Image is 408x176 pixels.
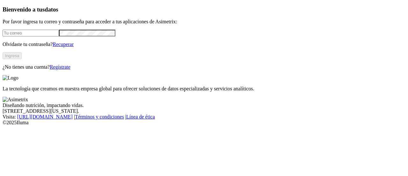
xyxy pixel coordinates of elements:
[3,75,18,81] img: Logo
[17,114,73,119] a: [URL][DOMAIN_NAME]
[3,120,405,126] div: © 2025 Iluma
[3,108,405,114] div: [STREET_ADDRESS][US_STATE].
[3,103,405,108] div: Diseñando nutrición, impactando vidas.
[126,114,155,119] a: Línea de ética
[3,30,59,36] input: Tu correo
[3,114,405,120] div: Visita : | |
[3,42,405,47] p: Olvidaste tu contraseña?
[3,64,405,70] p: ¿No tienes una cuenta?
[50,64,70,70] a: Regístrate
[3,97,28,103] img: Asimetrix
[45,6,58,13] span: datos
[3,19,405,25] p: Por favor ingresa tu correo y contraseña para acceder a tus aplicaciones de Asimetrix:
[3,52,22,59] button: Ingresa
[3,6,405,13] h3: Bienvenido a tus
[75,114,124,119] a: Términos y condiciones
[53,42,74,47] a: Recuperar
[3,86,405,92] p: La tecnología que creamos en nuestra empresa global para ofrecer soluciones de datos especializad...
